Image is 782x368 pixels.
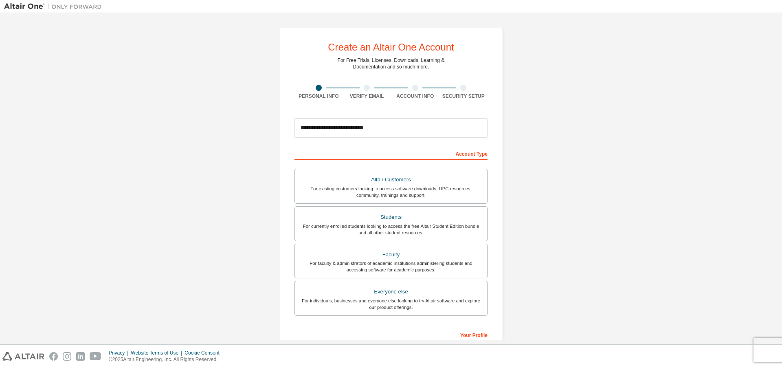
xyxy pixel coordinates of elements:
[76,352,85,361] img: linkedin.svg
[300,212,482,223] div: Students
[294,147,488,160] div: Account Type
[343,93,391,99] div: Verify Email
[439,93,488,99] div: Security Setup
[131,350,185,356] div: Website Terms of Use
[300,297,482,311] div: For individuals, businesses and everyone else looking to try Altair software and explore our prod...
[391,93,439,99] div: Account Info
[338,57,445,70] div: For Free Trials, Licenses, Downloads, Learning & Documentation and so much more.
[328,42,454,52] div: Create an Altair One Account
[300,223,482,236] div: For currently enrolled students looking to access the free Altair Student Edition bundle and all ...
[63,352,71,361] img: instagram.svg
[4,2,106,11] img: Altair One
[185,350,224,356] div: Cookie Consent
[300,286,482,297] div: Everyone else
[109,356,224,363] p: © 2025 Altair Engineering, Inc. All Rights Reserved.
[294,93,343,99] div: Personal Info
[49,352,58,361] img: facebook.svg
[109,350,131,356] div: Privacy
[300,260,482,273] div: For faculty & administrators of academic institutions administering students and accessing softwa...
[300,174,482,185] div: Altair Customers
[294,328,488,341] div: Your Profile
[300,185,482,198] div: For existing customers looking to access software downloads, HPC resources, community, trainings ...
[2,352,44,361] img: altair_logo.svg
[300,249,482,260] div: Faculty
[90,352,101,361] img: youtube.svg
